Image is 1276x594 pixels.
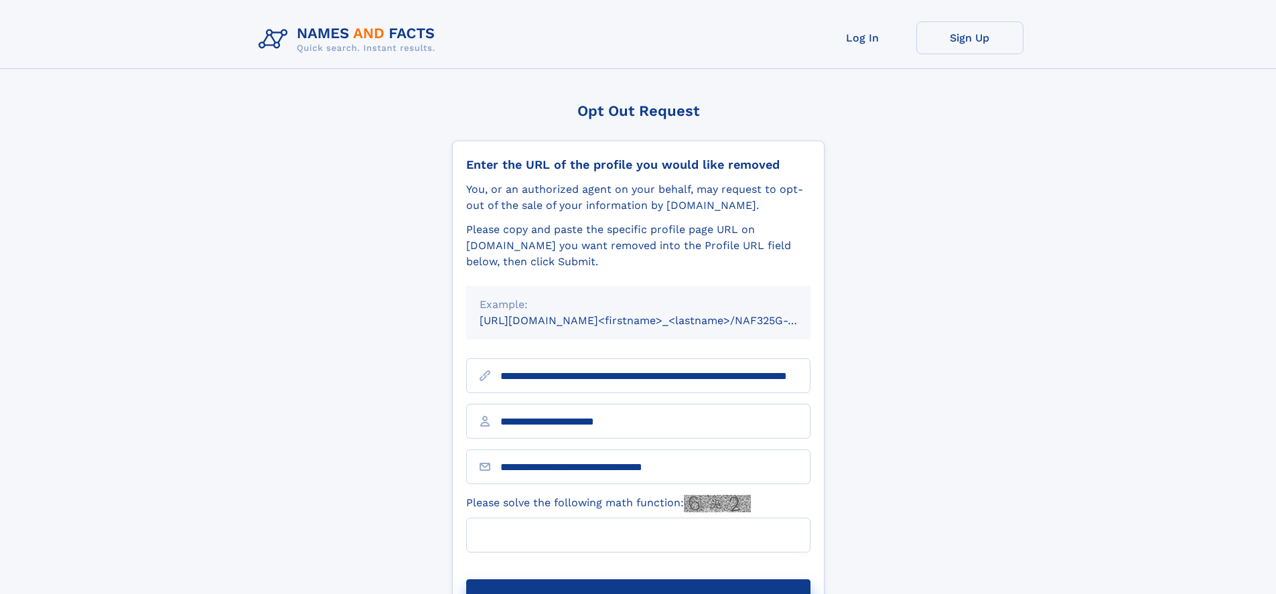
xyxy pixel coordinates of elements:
small: [URL][DOMAIN_NAME]<firstname>_<lastname>/NAF325G-xxxxxxxx [480,314,836,327]
div: Please copy and paste the specific profile page URL on [DOMAIN_NAME] you want removed into the Pr... [466,222,810,270]
a: Sign Up [916,21,1023,54]
div: Enter the URL of the profile you would like removed [466,157,810,172]
label: Please solve the following math function: [466,495,751,512]
div: Example: [480,297,797,313]
div: Opt Out Request [452,102,825,119]
img: Logo Names and Facts [253,21,446,58]
div: You, or an authorized agent on your behalf, may request to opt-out of the sale of your informatio... [466,181,810,214]
a: Log In [809,21,916,54]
